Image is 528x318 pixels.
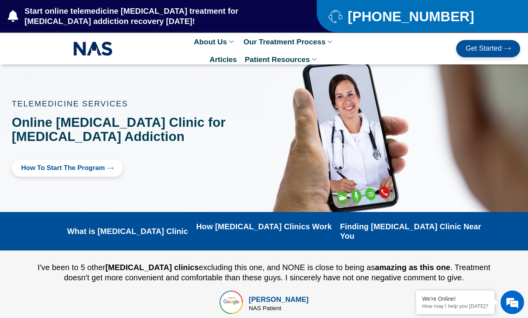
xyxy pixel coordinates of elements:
[340,222,497,241] a: Finding [MEDICAL_DATA] Clinic Near You
[8,6,285,26] a: Start online telemedicine [MEDICAL_DATA] treatment for [MEDICAL_DATA] addiction recovery [DATE]!
[12,160,123,177] a: How to Start the program
[21,164,105,172] span: How to Start the program
[239,33,338,51] a: Our Treatment Process
[346,11,474,21] span: [PHONE_NUMBER]
[219,291,243,314] img: top rated online suboxone treatment for opioid addiction treatment in tennessee and texas
[249,305,309,311] div: NAS Patient
[375,263,450,272] b: amazing as this one
[456,40,520,57] a: Get Started
[67,227,188,236] a: What is [MEDICAL_DATA] Clinic
[23,6,286,26] span: Start online telemedicine [MEDICAL_DATA] treatment for [MEDICAL_DATA] addiction recovery [DATE]!
[190,33,239,51] a: About Us
[466,45,502,53] span: Get Started
[241,51,322,68] a: Patient Resources
[249,294,309,305] div: [PERSON_NAME]
[27,262,501,283] div: I've been to 5 other excluding this one, and NONE is close to being as . Treatment doesn't get mo...
[73,40,113,58] img: NAS_email_signature-removebg-preview.png
[105,263,199,272] b: [MEDICAL_DATA] clinics
[329,9,508,23] a: [PHONE_NUMBER]
[422,296,489,302] div: We're Online!
[12,115,241,144] h1: Online [MEDICAL_DATA] Clinic for [MEDICAL_DATA] Addiction
[206,51,241,68] a: Articles
[422,303,489,309] p: How may I help you today?
[196,222,332,231] a: How [MEDICAL_DATA] Clinics Work
[12,100,241,108] p: TELEMEDICINE SERVICES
